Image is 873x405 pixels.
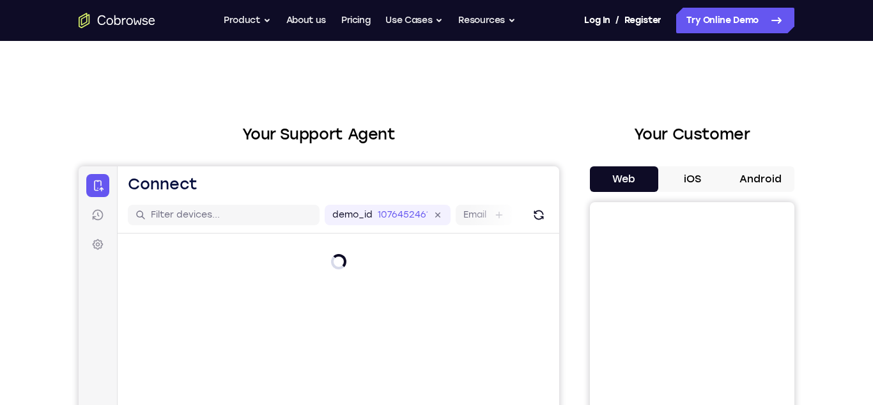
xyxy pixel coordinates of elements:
[590,123,794,146] h2: Your Customer
[458,8,516,33] button: Resources
[676,8,794,33] a: Try Online Demo
[584,8,610,33] a: Log In
[385,8,443,33] button: Use Cases
[286,8,326,33] a: About us
[615,13,619,28] span: /
[79,123,559,146] h2: Your Support Agent
[658,166,727,192] button: iOS
[341,8,371,33] a: Pricing
[79,13,155,28] a: Go to the home page
[590,166,658,192] button: Web
[224,8,271,33] button: Product
[726,166,794,192] button: Android
[624,8,661,33] a: Register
